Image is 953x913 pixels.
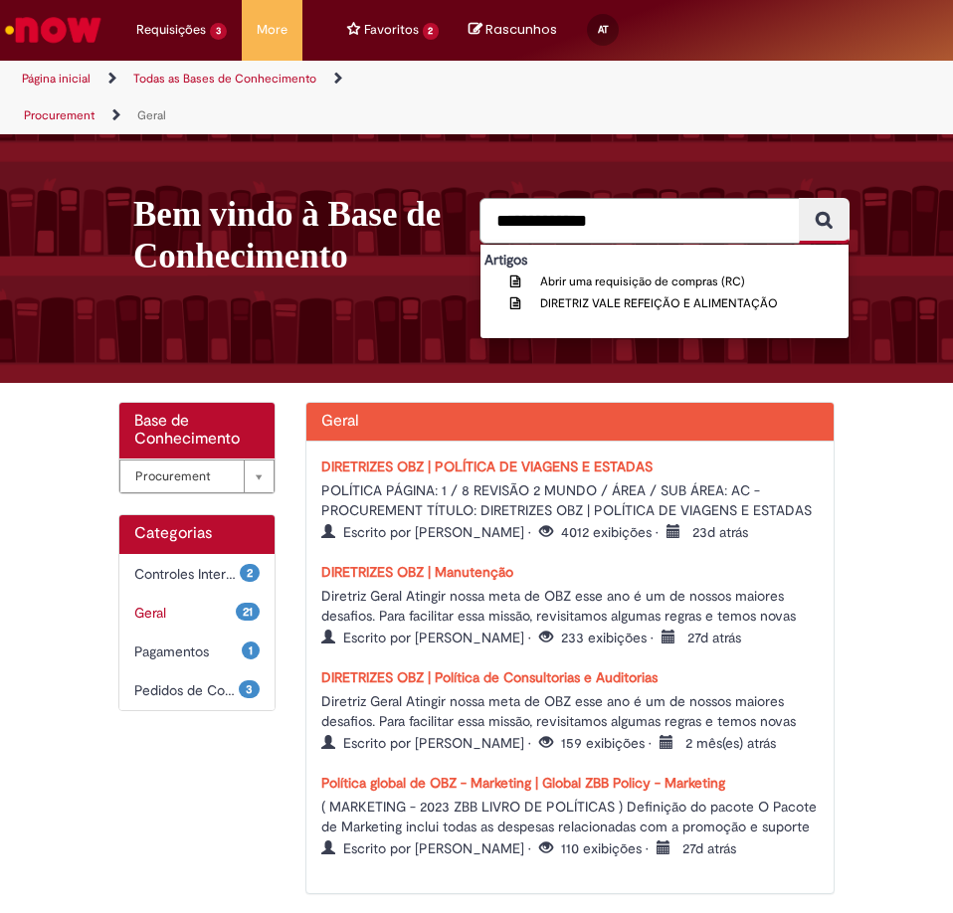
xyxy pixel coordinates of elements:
h1: Bem vindo à Base de Conhecimento [133,194,456,277]
span: • [528,629,535,646]
time: 2 mês(es) atrás [685,734,776,752]
div: 21 Geral [119,593,275,633]
a: DIRETRIZ VALE REFEIÇÃO E ALIMENTAÇÃO [480,291,845,313]
a: No momento, sua lista de rascunhos tem 0 Itens [469,20,557,39]
span: Geral [134,603,236,623]
div: Diretriz Geral Atingir nossa meta de OBZ esse ano é um de nossos maiores desafios. [321,687,820,729]
a: Procurement [24,107,95,123]
span: • [528,523,535,541]
time: 27d atrás [687,629,741,646]
a: Procurement [119,459,275,493]
div: 2 Controles Internos [119,554,275,594]
span: Pagamentos [134,641,242,661]
span: Abrir uma requisição de compras (RC) [540,274,745,289]
time: 27d atrás [682,839,736,857]
a: DIRETRIZES OBZ | POLÍTICA DE VIAGENS E ESTADAS [321,457,653,475]
a: Todas as Bases de Conhecimento [133,71,316,87]
ul: Categorias [119,554,275,710]
h1: Categorias [134,525,260,543]
a: Página inicial [22,71,91,87]
span: 1 [242,641,260,659]
span: AT [598,23,609,36]
span: • [649,734,656,752]
div: 1 Pagamentos [119,632,275,671]
span: 3 [210,23,227,40]
span: Escrito por [PERSON_NAME] 4012 exibições [321,523,748,541]
span: Pedidos de Compra [134,680,239,700]
a: DIRETRIZES OBZ | Manutenção [321,563,513,581]
span: Favoritos [364,20,419,40]
img: ServiceNow [2,10,104,50]
span: 3 [239,680,260,698]
span: Requisições [136,20,206,40]
span: • [656,523,663,541]
a: DIRETRIZES OBZ | Política de Consultorias e Auditorias [321,668,658,686]
input: Pesquisar [479,198,800,244]
time: 23d atrás [692,523,748,541]
h2: Geral [321,413,820,431]
span: More [257,20,287,40]
span: Procurement [135,460,234,492]
span: Controles Internos [134,564,240,584]
span: 21 [236,603,260,621]
span: • [646,839,653,857]
div: Bases de Conhecimento [119,458,275,493]
a: Política global de OBZ - Marketing | Global ZBB Policy - Marketing [321,774,725,792]
ul: Trilhas de página [15,61,462,134]
a: Geral [137,107,166,123]
span: DIRETRIZ VALE REFEIÇÃO E ALIMENTAÇÃO [540,295,778,311]
div: ( MARKETING - 2023 ZBB LIVRO DE POLÍTICAS ) Definição do pacote O Pacote de [321,793,820,834]
h2: Base de Conhecimento [134,413,260,448]
div: 3 Pedidos de Compra [119,670,275,710]
span: • [651,629,658,646]
span: Escrito por [PERSON_NAME] 233 exibições [321,629,741,646]
span: • [528,839,535,857]
span: • [528,734,535,752]
button: Pesquisar [799,198,850,244]
span: Rascunhos [485,20,557,39]
span: Escrito por [PERSON_NAME] 110 exibições [321,839,736,857]
span: Escrito por [PERSON_NAME] 159 exibições [321,734,776,752]
a: Abrir uma requisição de compras (RC) [480,270,845,291]
span: 2 [240,564,260,582]
span: 2 [423,23,440,40]
div: Diretriz Geral Atingir nossa meta de OBZ esse ano é um de nossos maiores desafios. [321,582,820,624]
b: Artigos [484,251,527,269]
div: POLÍTICA PÁGINA: 1 / 8 REVISÃO 2 MUNDO / ÁREA / SUB ÁREA: AC - [321,476,820,518]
